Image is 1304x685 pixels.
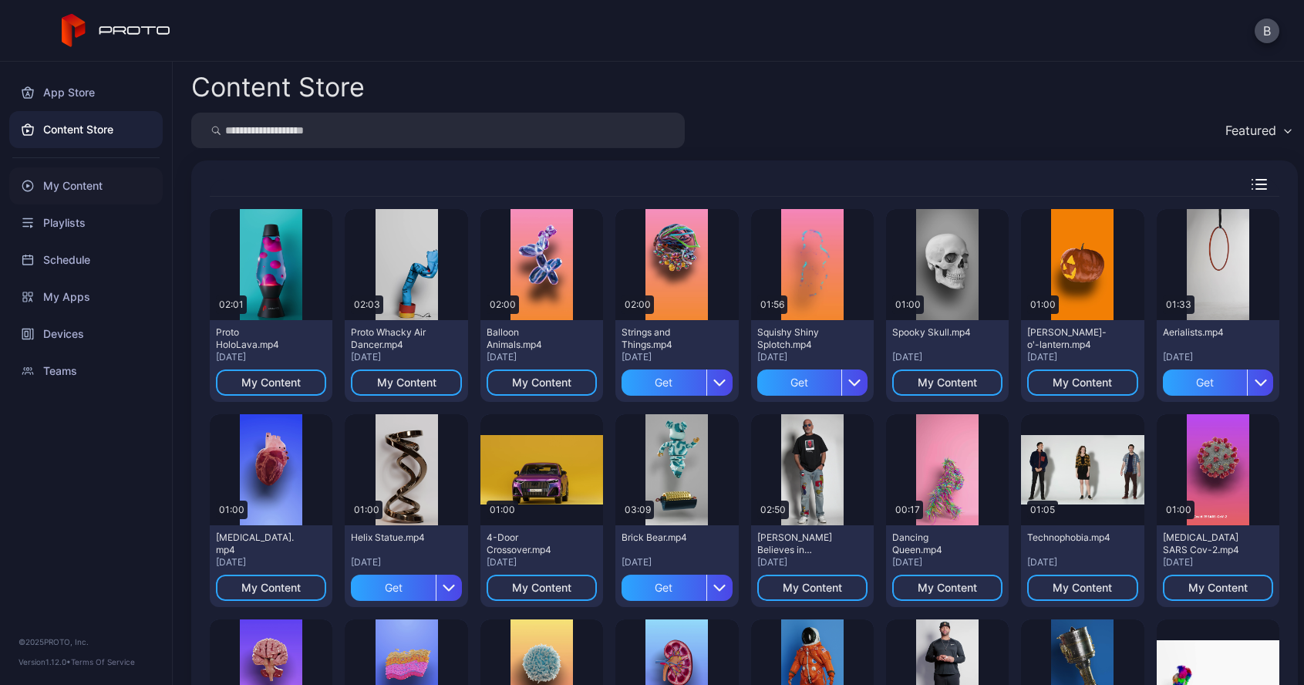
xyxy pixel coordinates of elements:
[9,204,163,241] a: Playlists
[1218,113,1298,148] button: Featured
[1053,376,1112,389] div: My Content
[216,326,301,351] div: Proto HoloLava.mp4
[9,278,163,316] a: My Apps
[487,556,597,569] div: [DATE]
[1027,575,1137,601] button: My Content
[1163,326,1248,339] div: Aerialists.mp4
[1163,531,1248,556] div: Covid-19 SARS Cov-2.mp4
[892,351,1002,363] div: [DATE]
[19,657,71,666] span: Version 1.12.0 •
[351,369,461,396] button: My Content
[71,657,135,666] a: Terms Of Service
[9,241,163,278] a: Schedule
[351,575,461,601] button: Get
[191,74,365,100] div: Content Store
[892,556,1002,569] div: [DATE]
[1027,351,1137,363] div: [DATE]
[622,575,706,601] div: Get
[19,636,153,648] div: © 2025 PROTO, Inc.
[757,326,842,351] div: Squishy Shiny Splotch.mp4
[351,575,435,601] div: Get
[1053,582,1112,594] div: My Content
[351,531,436,544] div: Helix Statue.mp4
[622,351,732,363] div: [DATE]
[1163,369,1273,396] button: Get
[918,582,977,594] div: My Content
[351,556,461,569] div: [DATE]
[757,369,868,396] button: Get
[622,575,732,601] button: Get
[216,369,326,396] button: My Content
[9,74,163,111] a: App Store
[216,556,326,569] div: [DATE]
[351,351,461,363] div: [DATE]
[918,376,977,389] div: My Content
[892,575,1002,601] button: My Content
[757,556,868,569] div: [DATE]
[9,353,163,390] a: Teams
[487,575,597,601] button: My Content
[9,316,163,353] a: Devices
[1255,19,1279,43] button: B
[512,376,571,389] div: My Content
[757,369,841,396] div: Get
[892,326,977,339] div: Spooky Skull.mp4
[1163,369,1247,396] div: Get
[622,531,706,544] div: Brick Bear.mp4
[1163,556,1273,569] div: [DATE]
[487,351,597,363] div: [DATE]
[783,582,842,594] div: My Content
[892,531,977,556] div: Dancing Queen.mp4
[622,369,732,396] button: Get
[892,369,1002,396] button: My Content
[216,351,326,363] div: [DATE]
[1188,582,1248,594] div: My Content
[216,531,301,556] div: Human Heart.mp4
[9,167,163,204] a: My Content
[1027,369,1137,396] button: My Content
[351,326,436,351] div: Proto Whacky Air Dancer.mp4
[377,376,436,389] div: My Content
[757,351,868,363] div: [DATE]
[216,575,326,601] button: My Content
[622,326,706,351] div: Strings and Things.mp4
[1163,351,1273,363] div: [DATE]
[1027,531,1112,544] div: Technophobia.mp4
[9,111,163,148] a: Content Store
[241,376,301,389] div: My Content
[241,582,301,594] div: My Content
[757,531,842,556] div: Howie Mandel Believes in Proto.mp4
[487,531,571,556] div: 4-Door Crossover.mp4
[622,556,732,569] div: [DATE]
[1027,326,1112,351] div: Jack-o'-lantern.mp4
[487,369,597,396] button: My Content
[512,582,571,594] div: My Content
[757,575,868,601] button: My Content
[1225,123,1276,138] div: Featured
[622,369,706,396] div: Get
[487,326,571,351] div: Balloon Animals.mp4
[1027,556,1137,569] div: [DATE]
[1163,575,1273,601] button: My Content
